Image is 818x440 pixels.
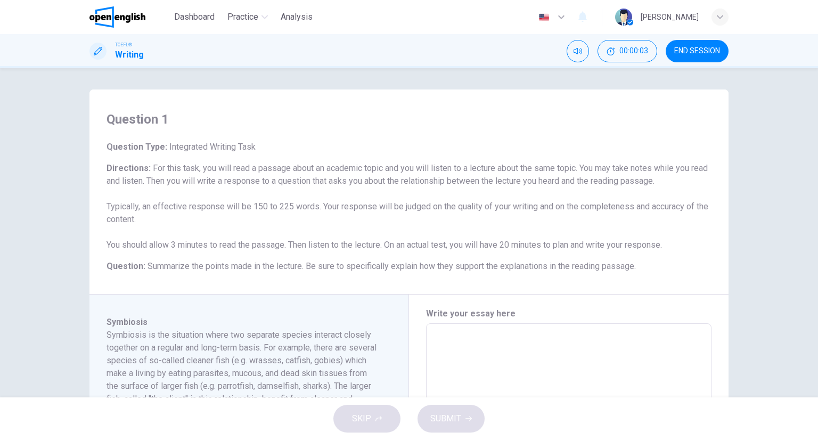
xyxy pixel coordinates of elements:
[107,163,708,250] span: For this task, you will read a passage about an academic topic and you will listen to a lecture a...
[598,40,657,62] div: Hide
[598,40,657,62] button: 00:00:03
[674,47,720,55] span: END SESSION
[107,317,148,327] span: Symbiosis
[426,307,711,320] h6: Write your essay here
[281,11,313,23] span: Analysis
[276,7,317,27] button: Analysis
[227,11,258,23] span: Practice
[537,13,551,21] img: en
[619,47,648,55] span: 00:00:03
[223,7,272,27] button: Practice
[107,260,711,273] h6: Question :
[170,7,219,27] button: Dashboard
[89,6,145,28] img: OpenEnglish logo
[107,162,711,251] h6: Directions :
[615,9,632,26] img: Profile picture
[666,40,729,62] button: END SESSION
[107,141,711,153] h6: Question Type :
[167,142,256,152] span: Integrated Writing Task
[115,41,132,48] span: TOEFL®
[174,11,215,23] span: Dashboard
[148,261,636,271] span: Summarize the points made in the lecture. Be sure to specifically explain how they support the ex...
[641,11,699,23] div: [PERSON_NAME]
[107,111,711,128] h4: Question 1
[115,48,144,61] h1: Writing
[567,40,589,62] div: Mute
[89,6,170,28] a: OpenEnglish logo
